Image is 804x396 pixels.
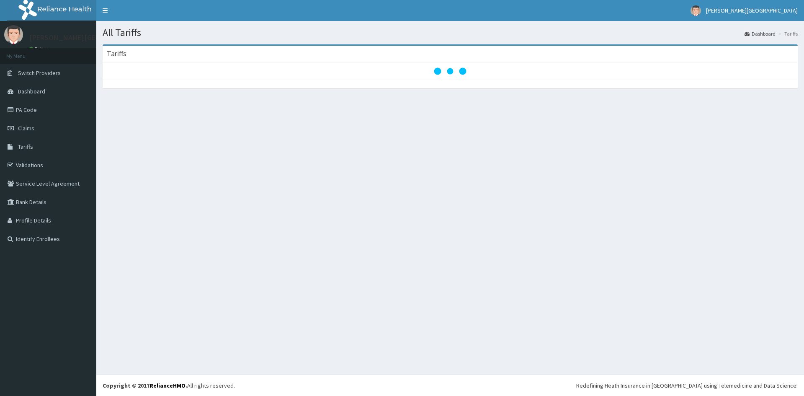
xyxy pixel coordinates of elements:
[18,124,34,132] span: Claims
[433,54,467,88] svg: audio-loading
[29,34,153,41] p: [PERSON_NAME][GEOGRAPHIC_DATA]
[18,88,45,95] span: Dashboard
[4,25,23,44] img: User Image
[96,375,804,396] footer: All rights reserved.
[691,5,701,16] img: User Image
[18,69,61,77] span: Switch Providers
[103,27,798,38] h1: All Tariffs
[745,30,776,37] a: Dashboard
[776,30,798,37] li: Tariffs
[149,382,186,389] a: RelianceHMO
[107,50,126,57] h3: Tariffs
[576,381,798,390] div: Redefining Heath Insurance in [GEOGRAPHIC_DATA] using Telemedicine and Data Science!
[29,46,49,52] a: Online
[103,382,187,389] strong: Copyright © 2017 .
[18,143,33,150] span: Tariffs
[706,7,798,14] span: [PERSON_NAME][GEOGRAPHIC_DATA]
